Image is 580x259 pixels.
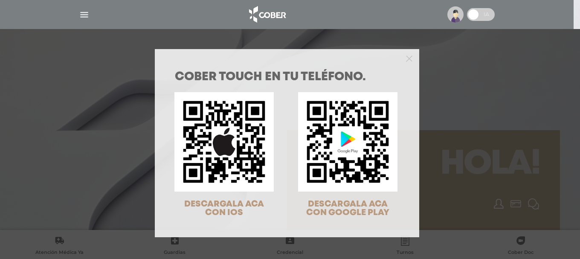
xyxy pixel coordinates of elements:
h1: COBER TOUCH en tu teléfono. [175,71,399,83]
span: DESCARGALA ACA CON GOOGLE PLAY [306,200,389,217]
img: qr-code [174,92,274,192]
span: DESCARGALA ACA CON IOS [184,200,264,217]
button: Close [406,54,412,62]
img: qr-code [298,92,397,192]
